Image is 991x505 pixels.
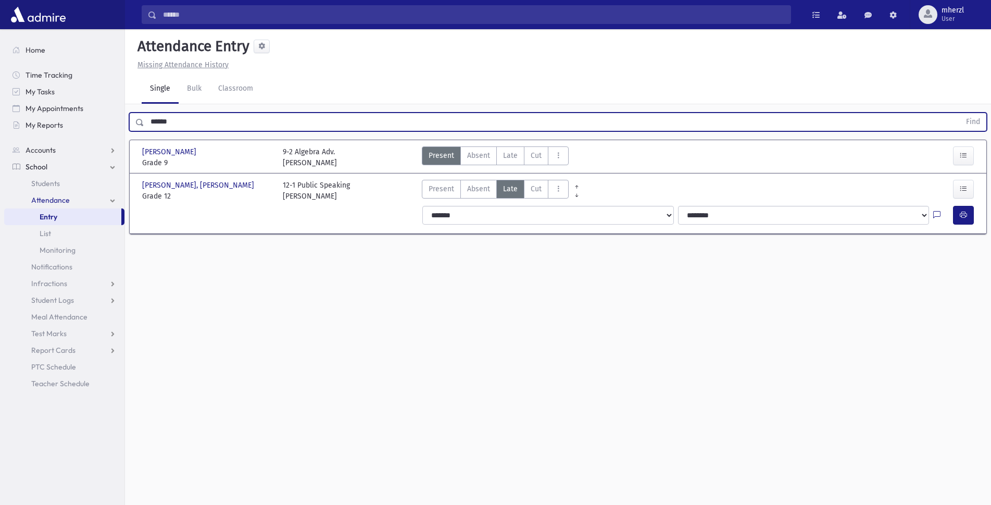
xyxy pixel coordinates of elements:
a: Teacher Schedule [4,375,124,392]
span: Entry [40,212,57,221]
span: List [40,229,51,238]
span: School [26,162,47,171]
a: Infractions [4,275,124,292]
a: Students [4,175,124,192]
a: Accounts [4,142,124,158]
span: Absent [467,183,490,194]
span: Cut [531,150,542,161]
input: Search [157,5,791,24]
a: Missing Attendance History [133,60,229,69]
a: Time Tracking [4,67,124,83]
a: Student Logs [4,292,124,309]
div: AttTypes [422,180,569,202]
span: Absent [467,150,490,161]
a: Notifications [4,258,124,275]
span: My Tasks [26,87,55,96]
span: Late [503,150,518,161]
a: PTC Schedule [4,359,124,375]
span: Time Tracking [26,70,72,80]
a: Test Marks [4,325,124,342]
a: Home [4,42,124,58]
a: Meal Attendance [4,309,124,325]
span: Grade 9 [142,157,272,168]
span: [PERSON_NAME], [PERSON_NAME] [142,180,256,191]
h5: Attendance Entry [133,38,249,55]
span: Grade 12 [142,191,272,202]
span: Monitoring [40,245,76,255]
span: Students [31,179,60,188]
a: School [4,158,124,175]
a: Classroom [210,75,261,104]
u: Missing Attendance History [137,60,229,69]
span: Student Logs [31,295,74,305]
span: Attendance [31,195,70,205]
span: Report Cards [31,346,76,355]
span: Infractions [31,279,67,288]
a: My Reports [4,117,124,133]
a: Attendance [4,192,124,208]
a: My Appointments [4,100,124,117]
span: mherzl [942,6,964,15]
div: AttTypes [422,146,569,168]
div: 9-2 Algebra Adv. [PERSON_NAME] [283,146,337,168]
a: Entry [4,208,121,225]
span: PTC Schedule [31,362,76,372]
span: Present [429,150,454,161]
span: Late [503,183,518,194]
a: My Tasks [4,83,124,100]
span: My Appointments [26,104,83,113]
div: 12-1 Public Speaking [PERSON_NAME] [283,180,350,202]
span: Present [429,183,454,194]
a: Single [142,75,179,104]
a: Report Cards [4,342,124,359]
span: My Reports [26,120,63,130]
span: Accounts [26,145,56,155]
span: Home [26,45,45,55]
img: AdmirePro [8,4,68,25]
span: Meal Attendance [31,312,87,322]
a: Monitoring [4,242,124,258]
span: Cut [531,183,542,194]
span: [PERSON_NAME] [142,146,198,157]
a: Bulk [179,75,210,104]
span: Test Marks [31,329,67,338]
span: Teacher Schedule [31,379,90,388]
a: List [4,225,124,242]
button: Find [960,113,986,131]
span: Notifications [31,262,72,272]
span: User [942,15,964,23]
